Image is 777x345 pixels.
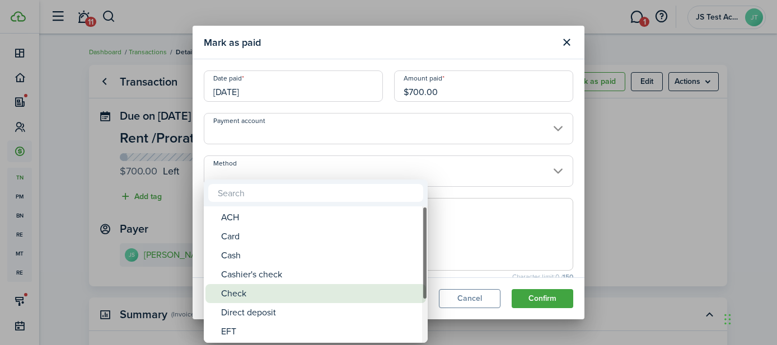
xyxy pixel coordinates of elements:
mbsc-wheel: Method [204,206,428,343]
div: Cashier's check [221,265,419,284]
div: Direct deposit [221,303,419,322]
div: Cash [221,246,419,265]
div: EFT [221,322,419,341]
div: Check [221,284,419,303]
div: Card [221,227,419,246]
div: ACH [221,208,419,227]
input: Search [208,184,423,202]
